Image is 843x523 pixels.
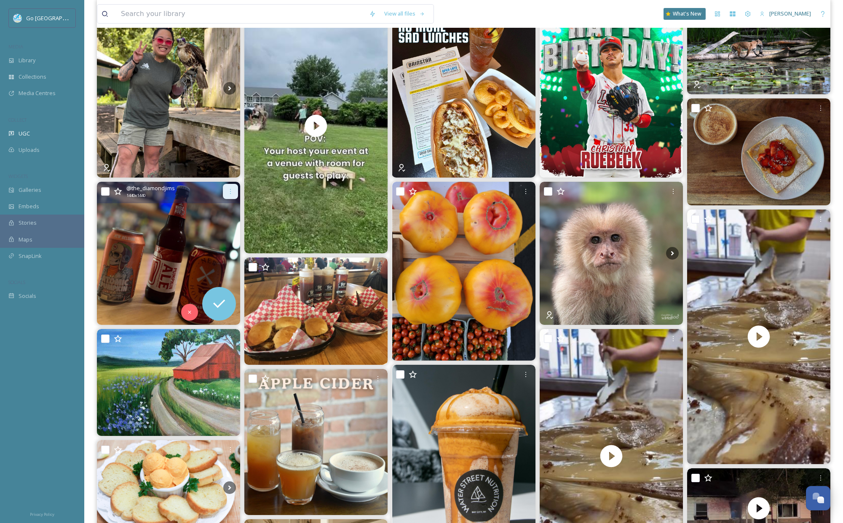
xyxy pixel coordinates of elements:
[19,292,36,300] span: Socials
[244,369,388,515] img: Did we mention we have cider? 🍎 Along with cider, our “Chai-der” (chai & cider mixed) is also on ...
[19,236,32,244] span: Maps
[540,182,683,325] img: Happy #WorldBeardDay which of our bearded animals do you think is rockin' the best goatee?? (pun ...
[244,258,388,365] img: Which is your favorite Wing Wednesday meal? Pulled Pork sliders or Jumbo Wings???
[392,182,535,361] img: Thanks for another great market day!!! See you Saturday, Midland!! Rain or shine
[806,486,830,510] button: Open Chat
[19,252,42,260] span: SnapLink
[30,509,54,519] a: Privacy Policy
[19,130,30,138] span: UGC
[687,98,830,205] img: We’ve set the table for you! And we’re continuing our Happy Hour deals!!! 20% off crêpes & 50% of...
[19,89,56,97] span: Media Centres
[19,202,39,210] span: Embeds
[8,117,27,123] span: COLLECT
[30,512,54,517] span: Privacy Policy
[19,219,37,227] span: Stories
[8,43,23,50] span: MEDIA
[19,186,41,194] span: Galleries
[117,5,365,23] input: Search your library
[8,173,28,179] span: WIDGETS
[755,5,815,22] a: [PERSON_NAME]
[380,5,429,22] a: View all files
[126,193,145,199] span: 1440 x 1440
[8,279,25,285] span: SOCIALS
[19,146,40,154] span: Uploads
[769,10,811,17] span: [PERSON_NAME]
[97,329,240,436] img: Join us for Painting with Merry Feith in September and take home your version of this country roa...
[13,14,22,22] img: GoGreatLogo_MISkies_RegionalTrails%20%281%29.png
[26,14,88,22] span: Go [GEOGRAPHIC_DATA]
[687,210,830,464] video: Our Autofest seasonal flavors are here! 😍 Oil Slick 🏁 Michigan Pot Hole 🚗 Cinnabun 🍁 Apple Pie 🥧
[687,210,830,464] img: thumbnail
[664,8,706,20] a: What's New
[126,184,175,192] span: @ the_diamondjims
[19,56,35,64] span: Library
[97,182,240,325] img: Tis’ the season here at the_diamondjims Just got in the Pumpkin Ale from #wholehogbrewery, The Ic...
[19,73,46,81] span: Collections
